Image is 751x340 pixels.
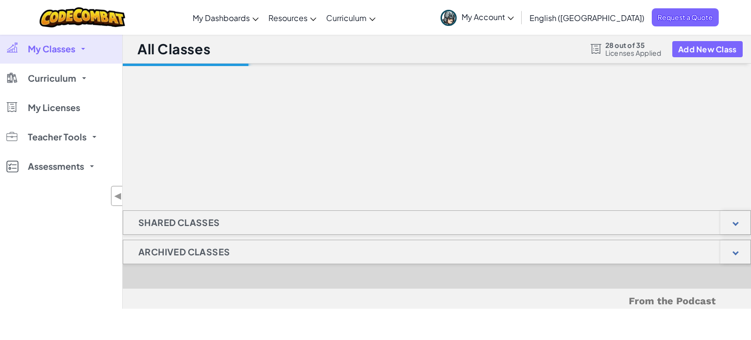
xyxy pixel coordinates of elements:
a: Curriculum [321,4,380,31]
a: My Account [436,2,519,33]
span: 28 out of 35 [605,41,662,49]
span: Licenses Applied [605,49,662,57]
h1: All Classes [137,40,210,58]
span: ◀ [114,189,122,203]
span: My Classes [28,45,75,53]
span: English ([GEOGRAPHIC_DATA]) [530,13,644,23]
span: My Account [462,12,514,22]
span: My Licenses [28,103,80,112]
span: Teacher Tools [28,133,87,141]
span: Curriculum [326,13,367,23]
h1: Archived Classes [123,240,245,264]
span: Assessments [28,162,84,171]
a: My Dashboards [188,4,264,31]
img: CodeCombat logo [40,7,125,27]
button: Add New Class [672,41,743,57]
span: Curriculum [28,74,76,83]
span: My Dashboards [193,13,250,23]
span: Resources [268,13,308,23]
a: Request a Quote [652,8,719,26]
h5: From the Podcast [158,294,716,309]
a: English ([GEOGRAPHIC_DATA]) [525,4,649,31]
img: avatar [441,10,457,26]
a: Resources [264,4,321,31]
h1: Shared Classes [123,210,235,235]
